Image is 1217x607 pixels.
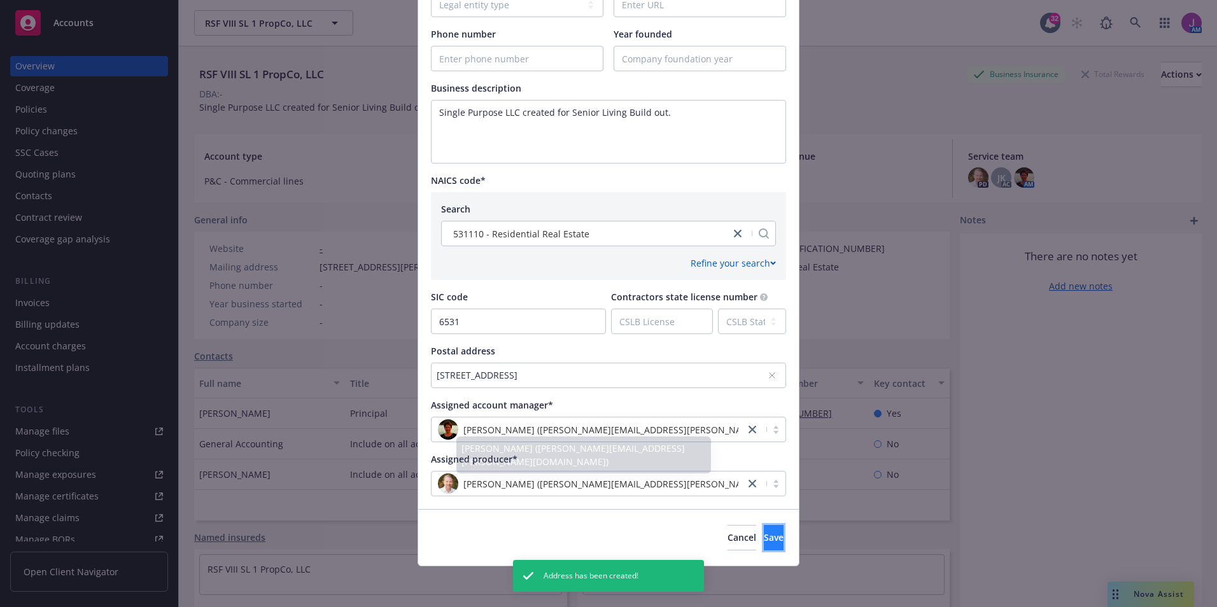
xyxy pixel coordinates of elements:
span: 531110 - Residential Real Estate [448,227,724,241]
div: [STREET_ADDRESS] [437,368,768,382]
button: Cancel [728,525,756,550]
span: Contractors state license number [611,291,757,303]
span: [PERSON_NAME] ([PERSON_NAME][EMAIL_ADDRESS][PERSON_NAME][DOMAIN_NAME]) [463,477,834,491]
span: photo[PERSON_NAME] ([PERSON_NAME][EMAIL_ADDRESS][PERSON_NAME][DOMAIN_NAME]) [438,473,738,494]
a: close [730,226,745,241]
input: Company foundation year [614,46,785,71]
span: Assigned account manager* [431,399,553,411]
span: Phone number [431,28,496,40]
input: SIC Code [432,309,605,333]
span: Year founded [614,28,672,40]
img: photo [438,419,458,440]
span: Postal address [431,345,495,357]
div: Refine your search [691,256,776,270]
span: NAICS code* [431,174,486,186]
span: Search [441,203,470,215]
span: Assigned producer* [431,453,517,465]
img: photo [438,473,458,494]
button: [STREET_ADDRESS] [431,363,786,388]
a: close [745,422,760,437]
span: 531110 - Residential Real Estate [453,227,589,241]
input: Enter phone number [432,46,603,71]
textarea: Enter business description [431,100,786,164]
span: [PERSON_NAME] ([PERSON_NAME][EMAIL_ADDRESS][PERSON_NAME][DOMAIN_NAME]) [463,423,834,436]
a: close [745,476,760,491]
span: Save [764,531,784,543]
button: Save [764,525,784,550]
span: SIC code [431,291,468,303]
span: Cancel [728,531,756,543]
input: CSLB License [612,309,712,333]
span: Business description [431,82,521,94]
span: photo[PERSON_NAME] ([PERSON_NAME][EMAIL_ADDRESS][PERSON_NAME][DOMAIN_NAME]) [438,419,738,440]
span: Address has been created! [544,570,638,582]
